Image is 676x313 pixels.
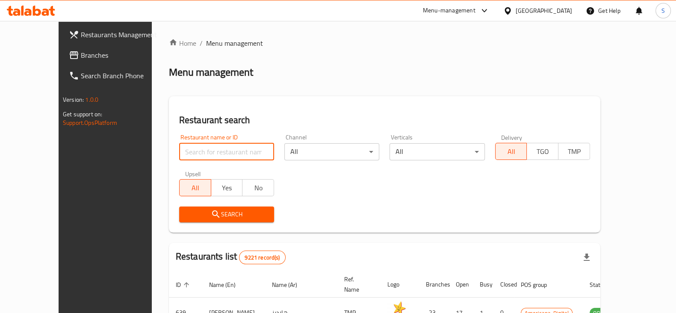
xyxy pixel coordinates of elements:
span: ID [176,280,192,290]
span: 1.0.0 [85,94,98,105]
button: Yes [211,179,243,196]
span: Yes [215,182,239,194]
span: No [246,182,271,194]
span: TMP [562,145,587,158]
th: Logo [381,272,419,298]
span: Search Branch Phone [81,71,165,81]
a: Search Branch Phone [62,65,171,86]
span: Version: [63,94,84,105]
a: Support.OpsPlatform [63,117,117,128]
h2: Restaurant search [179,114,590,127]
div: Menu-management [423,6,475,16]
div: All [390,143,484,160]
input: Search for restaurant name or ID.. [179,143,274,160]
span: 9221 record(s) [239,254,285,262]
th: Closed [493,272,514,298]
div: Export file [576,247,597,268]
button: Search [179,207,274,222]
span: POS group [521,280,558,290]
span: Restaurants Management [81,30,165,40]
span: Branches [81,50,165,60]
a: Home [169,38,196,48]
div: Total records count [239,251,285,264]
button: No [242,179,274,196]
span: Get support on: [63,109,102,120]
button: TGO [526,143,558,160]
span: S [661,6,665,15]
th: Open [449,272,473,298]
button: All [179,179,211,196]
span: All [183,182,208,194]
span: Status [590,280,617,290]
a: Branches [62,45,171,65]
span: TGO [530,145,555,158]
th: Branches [419,272,449,298]
button: TMP [558,143,590,160]
th: Busy [473,272,493,298]
div: All [284,143,379,160]
span: All [499,145,524,158]
span: Menu management [206,38,263,48]
h2: Menu management [169,65,253,79]
a: Restaurants Management [62,24,171,45]
label: Delivery [501,134,522,140]
h2: Restaurants list [176,250,286,264]
div: [GEOGRAPHIC_DATA] [516,6,572,15]
span: Search [186,209,267,220]
span: Ref. Name [344,274,370,295]
span: Name (Ar) [272,280,308,290]
nav: breadcrumb [169,38,600,48]
li: / [200,38,203,48]
label: Upsell [185,171,201,177]
span: Name (En) [209,280,247,290]
button: All [495,143,527,160]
